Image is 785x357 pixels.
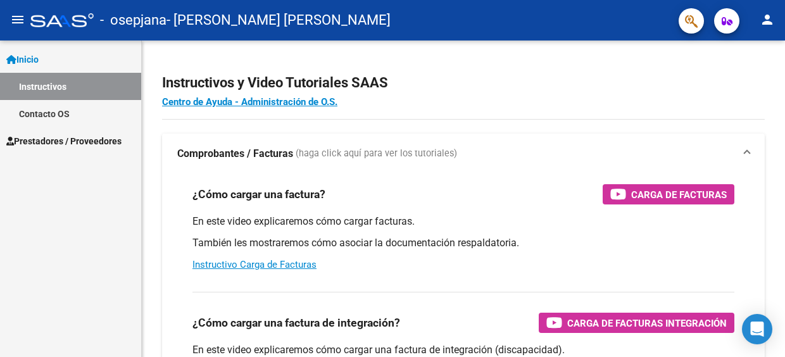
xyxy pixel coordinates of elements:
[296,147,457,161] span: (haga click aquí para ver los tutoriales)
[192,314,400,332] h3: ¿Cómo cargar una factura de integración?
[10,12,25,27] mat-icon: menu
[6,53,39,66] span: Inicio
[760,12,775,27] mat-icon: person
[166,6,391,34] span: - [PERSON_NAME] [PERSON_NAME]
[177,147,293,161] strong: Comprobantes / Facturas
[192,185,325,203] h3: ¿Cómo cargar una factura?
[162,96,337,108] a: Centro de Ayuda - Administración de O.S.
[742,314,772,344] div: Open Intercom Messenger
[192,259,317,270] a: Instructivo Carga de Facturas
[539,313,734,333] button: Carga de Facturas Integración
[603,184,734,204] button: Carga de Facturas
[100,6,166,34] span: - osepjana
[6,134,122,148] span: Prestadores / Proveedores
[567,315,727,331] span: Carga de Facturas Integración
[192,215,734,229] p: En este video explicaremos cómo cargar facturas.
[162,71,765,95] h2: Instructivos y Video Tutoriales SAAS
[192,236,734,250] p: También les mostraremos cómo asociar la documentación respaldatoria.
[192,343,734,357] p: En este video explicaremos cómo cargar una factura de integración (discapacidad).
[631,187,727,203] span: Carga de Facturas
[162,134,765,174] mat-expansion-panel-header: Comprobantes / Facturas (haga click aquí para ver los tutoriales)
